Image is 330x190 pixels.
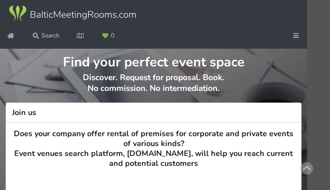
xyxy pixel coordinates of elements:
h3: Join us [6,103,302,123]
a: Search [27,28,66,44]
h1: Find your perfect event space [6,49,301,71]
span: 0 [111,33,114,39]
img: Baltic Meeting Rooms [8,5,137,22]
h3: Does your company offer rental of premises for corporate and private events of various kinds? Eve... [12,129,295,169]
p: Discover. Request for proposal. Book. No commission. No intermediation. [6,72,301,102]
